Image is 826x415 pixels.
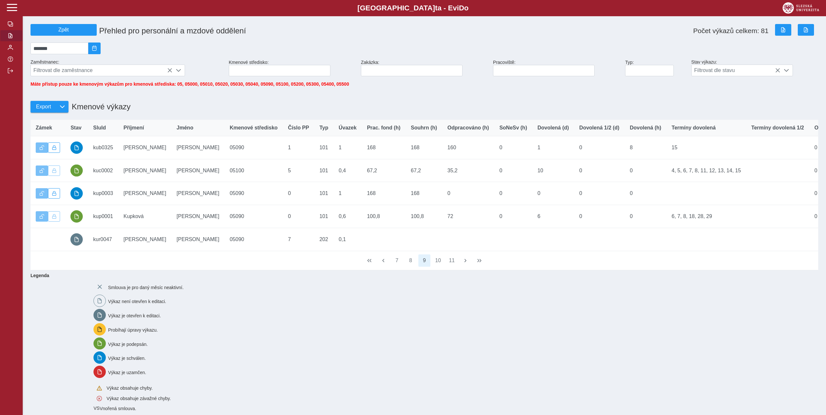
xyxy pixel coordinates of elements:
[362,182,406,205] td: 168
[283,182,314,205] td: 0
[70,141,83,154] button: schváleno
[283,205,314,228] td: 0
[36,125,52,131] span: Zámek
[411,125,437,131] span: Souhrn (h)
[333,228,362,251] td: 0,1
[118,228,172,251] td: [PERSON_NAME]
[31,81,349,87] span: Máte přístup pouze ke kmenovým výkazům pro kmenová střediska: 05, 05000, 05010, 05020, 05030, 050...
[19,4,807,12] b: [GEOGRAPHIC_DATA] a - Evi
[339,125,356,131] span: Úvazek
[93,125,106,131] span: SluId
[48,188,60,199] button: Uzamknout
[494,205,532,228] td: 0
[442,136,494,159] td: 160
[579,125,620,131] span: Dovolená 1/2 (d)
[88,182,118,205] td: kup0003
[499,125,527,131] span: SoNeSv (h)
[70,187,83,200] button: schváleno
[108,313,161,318] span: Výkaz je otevřen k editaci.
[314,136,333,159] td: 101
[230,125,278,131] span: Kmenové středisko
[225,159,283,182] td: 05100
[118,182,172,205] td: [PERSON_NAME]
[464,4,469,12] span: o
[442,205,494,228] td: 72
[314,159,333,182] td: 101
[171,182,225,205] td: [PERSON_NAME]
[36,165,48,176] button: Výkaz je odemčen.
[28,270,816,281] b: Legenda
[108,299,166,304] span: Výkaz není otevřen k editaci.
[666,205,746,228] td: 6, 7, 8, 18, 28, 29
[283,228,314,251] td: 7
[48,211,60,222] button: Uzamknout lze pouze výkaz, který je podepsán a schválen.
[751,125,804,131] span: Termíny dovolená 1/2
[283,159,314,182] td: 5
[623,57,689,79] div: Typ:
[283,136,314,159] td: 1
[672,125,716,131] span: Termíny dovolená
[435,4,437,12] span: t
[177,125,193,131] span: Jméno
[124,125,144,131] span: Příjmení
[532,136,574,159] td: 1
[574,136,625,159] td: 0
[406,136,442,159] td: 168
[490,57,623,79] div: Pracoviště:
[574,159,625,182] td: 0
[225,205,283,228] td: 05090
[118,136,172,159] td: [PERSON_NAME]
[442,182,494,205] td: 0
[48,165,60,176] button: Uzamknout lze pouze výkaz, který je podepsán a schválen.
[532,159,574,182] td: 10
[319,125,328,131] span: Typ
[448,125,489,131] span: Odpracováno (h)
[442,159,494,182] td: 35,2
[406,205,442,228] td: 100,8
[36,142,48,153] button: Výkaz je odemčen.
[574,205,625,228] td: 0
[108,370,146,375] span: Výkaz je uzamčen.
[225,228,283,251] td: 05090
[171,159,225,182] td: [PERSON_NAME]
[70,165,83,177] button: podepsáno
[666,159,746,182] td: 4, 5, 6, 7, 8, 11, 12, 13, 14, 15
[108,341,148,347] span: Výkaz je podepsán.
[391,254,403,267] button: 7
[537,125,569,131] span: Dovolená (d)
[624,136,666,159] td: 8
[88,136,118,159] td: kub0325
[31,101,56,113] button: Export
[288,125,309,131] span: Číslo PP
[358,57,490,79] div: Zakázka:
[108,285,184,290] span: Smlouva je pro daný měsíc neaktivní.
[404,254,417,267] button: 8
[106,385,153,391] span: Výkaz obsahuje chyby.
[693,27,769,35] span: Počet výkazů celkem: 81
[314,182,333,205] td: 101
[108,327,158,332] span: Probíhají úpravy výkazu.
[36,104,51,110] span: Export
[432,254,444,267] button: 10
[70,233,83,246] button: prázdný
[88,43,101,54] button: 2025/08
[494,159,532,182] td: 0
[226,57,358,79] div: Kmenové středisko:
[70,125,81,131] span: Stav
[108,356,146,361] span: Výkaz je schválen.
[31,24,97,36] button: Zpět
[333,205,362,228] td: 0,6
[689,57,821,79] div: Stav výkazu:
[406,159,442,182] td: 67,2
[692,65,780,76] span: Filtrovat dle stavu
[406,182,442,205] td: 168
[93,406,100,411] span: Smlouva vnořená do kmene
[333,182,362,205] td: 1
[171,205,225,228] td: [PERSON_NAME]
[362,159,406,182] td: 67,2
[532,182,574,205] td: 0
[494,182,532,205] td: 0
[36,211,48,222] button: Výkaz je odemčen.
[100,406,136,411] span: Vnořená smlouva.
[314,205,333,228] td: 101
